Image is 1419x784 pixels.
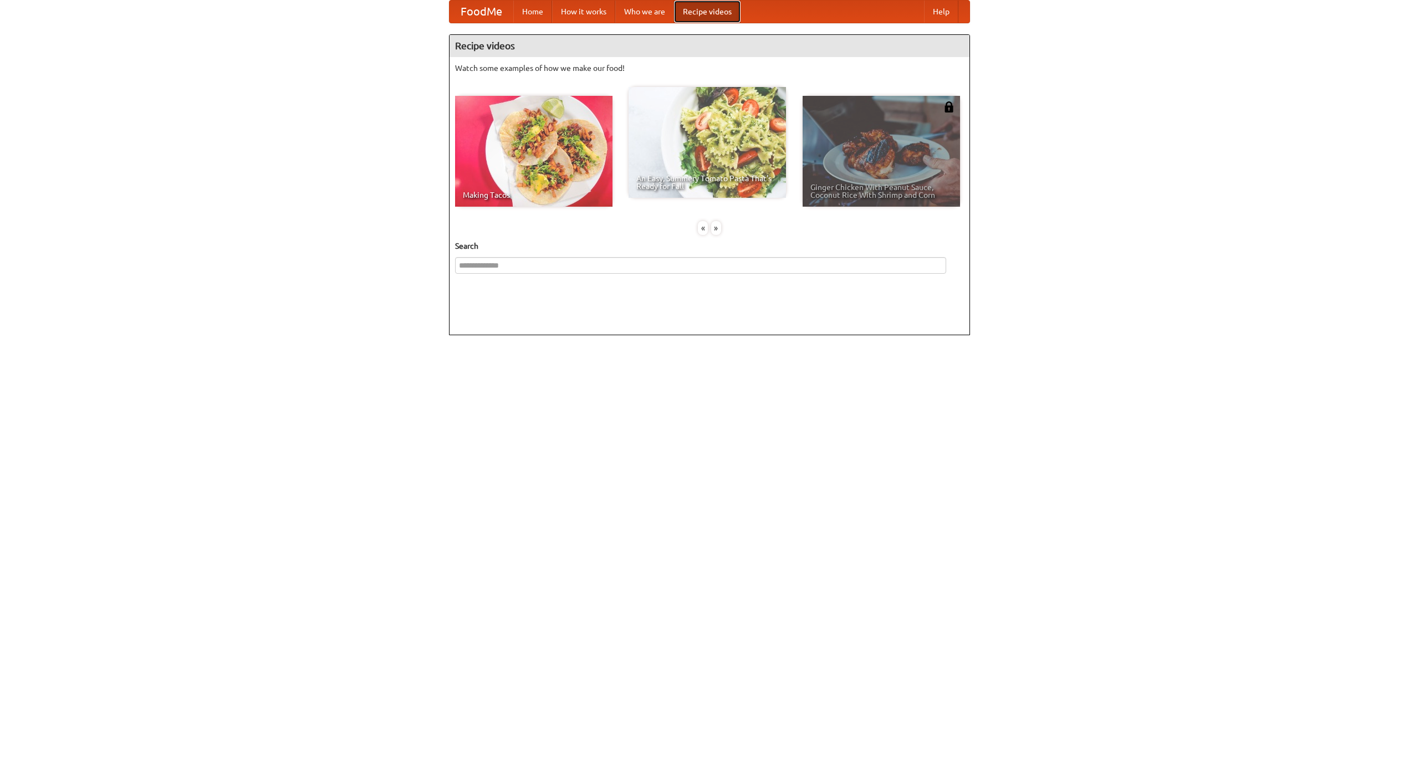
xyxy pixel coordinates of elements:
span: An Easy, Summery Tomato Pasta That's Ready for Fall [636,175,778,190]
img: 483408.png [943,101,954,112]
div: « [698,221,708,235]
a: How it works [552,1,615,23]
a: Making Tacos [455,96,612,207]
a: Recipe videos [674,1,741,23]
a: FoodMe [450,1,513,23]
a: An Easy, Summery Tomato Pasta That's Ready for Fall [629,87,786,198]
a: Help [924,1,958,23]
a: Who we are [615,1,674,23]
h5: Search [455,240,964,252]
p: Watch some examples of how we make our food! [455,63,964,74]
h4: Recipe videos [450,35,969,57]
a: Home [513,1,552,23]
div: » [711,221,721,235]
span: Making Tacos [463,191,605,199]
